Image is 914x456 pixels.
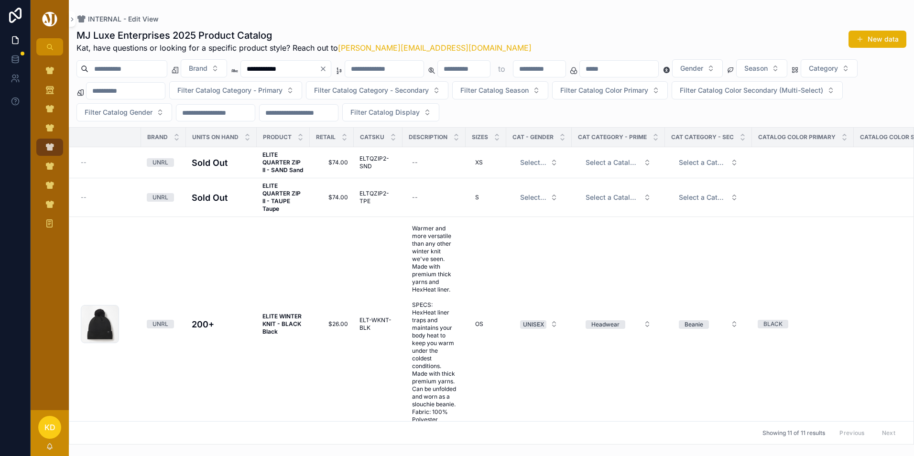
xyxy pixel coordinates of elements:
[472,133,488,141] span: SIZES
[471,316,501,332] a: OS
[76,29,532,42] h1: MJ Luxe Enterprises 2025 Product Catalog
[192,156,251,169] a: Sold Out
[88,14,159,24] span: INTERNAL - Edit View
[316,194,348,201] span: $74.00
[475,159,483,166] span: XS
[181,59,227,77] button: Select Button
[512,153,566,172] a: Select Button
[152,193,168,202] div: UNRL
[679,319,709,329] button: Unselect BEANIE
[316,320,348,328] a: $26.00
[736,59,787,77] button: Select Button
[262,313,303,335] strong: ELITE WINTER KNIT - BLACK Black
[169,81,302,99] button: Select Button
[152,320,168,328] div: UNRL
[577,188,659,206] a: Select Button
[512,189,566,206] button: Select Button
[744,64,768,73] span: Season
[192,133,239,141] span: Units On Hand
[316,133,336,141] span: Retail
[262,313,304,336] a: ELITE WINTER KNIT - BLACK Black
[560,86,648,95] span: Filter Catalog Color Primary
[262,182,302,212] strong: ELITE QUARTER ZIP II - TAUPE Taupe
[671,153,746,172] a: Select Button
[41,11,59,27] img: App logo
[577,153,659,172] a: Select Button
[512,315,566,333] button: Select Button
[679,193,727,202] span: Select a Catalog Category - Secondary
[306,81,448,99] button: Select Button
[359,155,397,170] a: ELTQZIP2-SND
[471,155,501,170] a: XS
[591,320,620,329] div: Headwear
[849,31,906,48] button: New data
[460,86,529,95] span: Filter Catalog Season
[152,158,168,167] div: UNRL
[801,59,858,77] button: Select Button
[262,151,304,174] a: ELITE QUARTER ZIP II - SAND Sand
[758,320,848,328] a: BLACK
[586,158,640,167] span: Select a Catalog Category - Primary
[319,65,331,73] button: Clear
[680,86,823,95] span: Filter Catalog Color Secondary (Multi-Select)
[177,86,283,95] span: Filter Catalog Category - Primary
[81,194,87,201] span: --
[316,159,348,166] span: $74.00
[350,108,420,117] span: Filter Catalog Display
[512,315,566,333] a: Select Button
[578,189,659,206] button: Select Button
[262,151,303,174] strong: ELITE QUARTER ZIP II - SAND Sand
[671,154,746,171] button: Select Button
[578,133,647,141] span: CAT CATEGORY - PRIME
[671,315,746,333] a: Select Button
[475,320,483,328] span: OS
[809,64,838,73] span: Category
[671,315,746,333] button: Select Button
[671,188,746,206] a: Select Button
[147,133,168,141] span: Brand
[44,422,55,433] span: KD
[192,191,251,204] a: Sold Out
[671,133,734,141] span: CAT CATEGORY - SEC
[586,193,640,202] span: Select a Catalog Category - Primary
[263,133,292,141] span: Product
[409,133,447,141] span: Description
[523,320,544,329] div: UNISEX
[31,55,69,245] div: scrollable content
[359,190,397,205] a: ELTQZIP2-TPE
[81,159,87,166] span: --
[81,194,135,201] a: --
[552,81,668,99] button: Select Button
[76,14,159,24] a: INTERNAL - Edit View
[758,133,836,141] span: Catalog Color Primary
[520,193,546,202] span: Select a Catalog Gender
[412,225,456,423] span: Warmer and more versatile than any other winter knit we've seen. Made with premium thick yarns an...
[577,315,659,333] a: Select Button
[76,103,172,121] button: Select Button
[147,320,180,328] a: UNRL
[680,64,703,73] span: Gender
[512,154,566,171] button: Select Button
[578,154,659,171] button: Select Button
[412,159,418,166] div: --
[475,194,479,201] span: S
[408,155,460,170] a: --
[342,103,439,121] button: Select Button
[192,318,251,331] h4: 200+
[359,316,397,332] a: ELT-WKNT-BLK
[147,193,180,202] a: UNRL
[452,81,548,99] button: Select Button
[672,81,843,99] button: Select Button
[520,158,546,167] span: Select a Catalog Gender
[314,86,429,95] span: Filter Catalog Category - Secondary
[471,190,501,205] a: S
[512,133,554,141] span: CAT - GENDER
[338,43,532,53] a: [PERSON_NAME][EMAIL_ADDRESS][DOMAIN_NAME]
[76,42,532,54] span: Kat, have questions or looking for a specific product style? Reach out to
